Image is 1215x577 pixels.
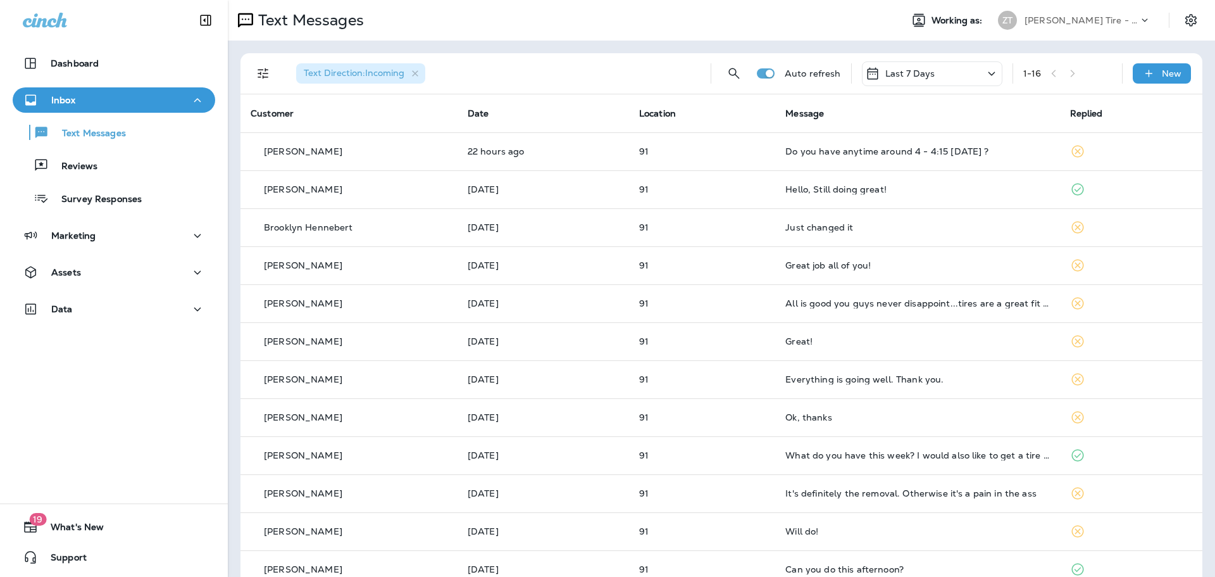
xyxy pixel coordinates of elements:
[251,61,276,86] button: Filters
[785,488,1049,498] div: It's definitely the removal. Otherwise it's a pain in the ass
[785,526,1049,536] div: Will do!
[998,11,1017,30] div: ZT
[639,412,649,423] span: 91
[785,450,1049,460] div: What do you have this week? I would also like to get a tire rotation and a quote on brakes.
[639,184,649,195] span: 91
[468,336,619,346] p: Aug 26, 2025 04:07 PM
[264,298,342,308] p: [PERSON_NAME]
[51,95,75,105] p: Inbox
[1162,68,1181,79] p: New
[13,51,215,76] button: Dashboard
[264,222,353,232] p: Brooklyn Hennebert
[468,184,619,194] p: Aug 28, 2025 11:24 AM
[468,526,619,536] p: Aug 25, 2025 12:23 PM
[188,8,223,33] button: Collapse Sidebar
[13,185,215,212] button: Survey Responses
[264,374,342,384] p: [PERSON_NAME]
[1070,108,1103,119] span: Replied
[885,68,935,79] p: Last 7 Days
[13,545,215,570] button: Support
[468,222,619,232] p: Aug 28, 2025 10:10 AM
[468,374,619,384] p: Aug 26, 2025 12:40 PM
[639,298,649,309] span: 91
[264,564,342,574] p: [PERSON_NAME]
[468,564,619,574] p: Aug 25, 2025 10:18 AM
[639,222,649,233] span: 91
[785,374,1049,384] div: Everything is going well. Thank you.
[468,146,619,156] p: Aug 28, 2025 03:14 PM
[13,260,215,285] button: Assets
[13,87,215,113] button: Inbox
[639,146,649,157] span: 91
[51,267,81,277] p: Assets
[1180,9,1202,32] button: Settings
[785,260,1049,270] div: Great job all of you!
[49,194,142,206] p: Survey Responses
[264,412,342,422] p: [PERSON_NAME]
[29,513,46,526] span: 19
[785,68,841,79] p: Auto refresh
[49,128,126,140] p: Text Messages
[785,336,1049,346] div: Great!
[1023,68,1042,79] div: 1 - 16
[785,108,824,119] span: Message
[13,119,215,146] button: Text Messages
[468,450,619,460] p: Aug 26, 2025 09:14 AM
[264,184,342,194] p: [PERSON_NAME]
[639,488,649,499] span: 91
[785,564,1049,574] div: Can you do this afternoon?
[468,108,489,119] span: Date
[785,298,1049,308] div: All is good you guys never disappoint...tires are a great fit for my truck tha ks
[264,336,342,346] p: [PERSON_NAME]
[264,450,342,460] p: [PERSON_NAME]
[785,184,1049,194] div: Hello, Still doing great!
[639,260,649,271] span: 91
[468,260,619,270] p: Aug 28, 2025 09:51 AM
[38,552,87,567] span: Support
[264,260,342,270] p: [PERSON_NAME]
[639,526,649,537] span: 91
[13,514,215,540] button: 19What's New
[304,67,404,79] span: Text Direction : Incoming
[264,146,342,156] p: [PERSON_NAME]
[13,152,215,179] button: Reviews
[785,222,1049,232] div: Just changed it
[468,298,619,308] p: Aug 27, 2025 05:27 PM
[639,108,676,119] span: Location
[721,61,747,86] button: Search Messages
[13,223,215,248] button: Marketing
[1025,15,1138,25] p: [PERSON_NAME] Tire - [PERSON_NAME]
[13,296,215,322] button: Data
[468,412,619,422] p: Aug 26, 2025 11:42 AM
[253,11,364,30] p: Text Messages
[51,231,96,241] p: Marketing
[639,336,649,347] span: 91
[38,522,104,537] span: What's New
[51,58,99,68] p: Dashboard
[49,161,97,173] p: Reviews
[264,526,342,536] p: [PERSON_NAME]
[251,108,294,119] span: Customer
[468,488,619,498] p: Aug 25, 2025 03:34 PM
[931,15,985,26] span: Working as:
[296,63,425,84] div: Text Direction:Incoming
[264,488,342,498] p: [PERSON_NAME]
[639,564,649,575] span: 91
[639,374,649,385] span: 91
[51,304,73,314] p: Data
[639,450,649,461] span: 91
[785,146,1049,156] div: Do you have anytime around 4 - 4:15 tomorrow ?
[785,412,1049,422] div: Ok, thanks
